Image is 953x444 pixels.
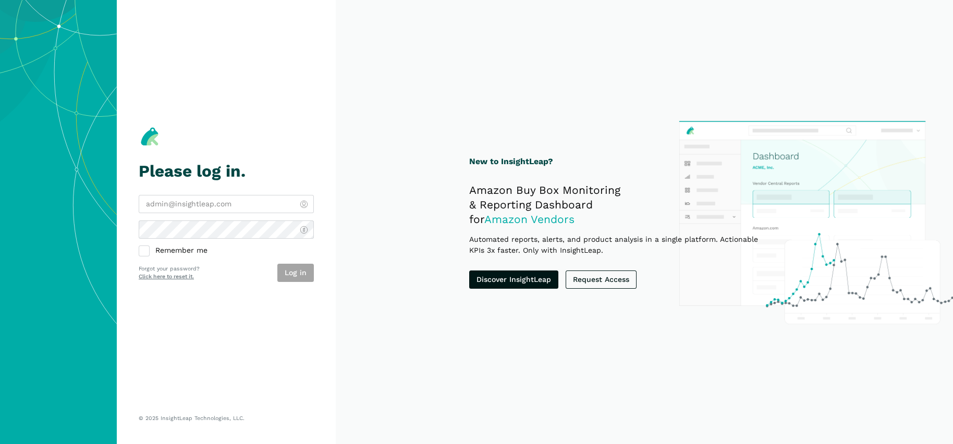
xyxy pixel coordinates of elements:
label: Remember me [139,246,314,256]
span: Amazon Vendors [484,213,575,226]
p: Automated reports, alerts, and product analysis in a single platform. Actionable KPIs 3x faster. ... [469,234,774,256]
input: admin@insightleap.com [139,195,314,213]
h1: Please log in. [139,162,314,180]
p: Forgot your password? [139,265,200,273]
h1: New to InsightLeap? [469,155,774,168]
p: © 2025 InsightLeap Technologies, LLC. [139,415,314,422]
a: Request Access [566,270,637,289]
a: Discover InsightLeap [469,270,558,289]
h2: Amazon Buy Box Monitoring & Reporting Dashboard for [469,183,774,227]
a: Click here to reset it. [139,273,194,280]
